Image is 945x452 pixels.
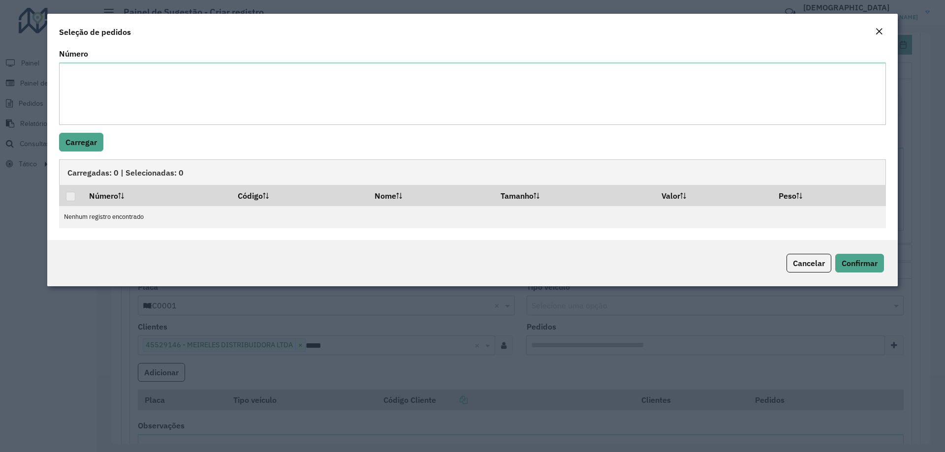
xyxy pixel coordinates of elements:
button: Close [872,26,886,38]
div: Carregadas: 0 | Selecionadas: 0 [59,159,886,185]
th: Código [231,185,368,206]
td: Nenhum registro encontrado [59,206,886,228]
em: Fechar [875,28,883,35]
th: Peso [772,185,886,206]
span: Confirmar [842,258,878,268]
button: Cancelar [787,254,831,272]
label: Número [59,48,88,60]
th: Nome [368,185,494,206]
button: Carregar [59,133,103,151]
button: Confirmar [835,254,884,272]
th: Número [82,185,231,206]
th: Tamanho [494,185,655,206]
th: Valor [655,185,772,206]
h4: Seleção de pedidos [59,26,131,38]
span: Cancelar [793,258,825,268]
